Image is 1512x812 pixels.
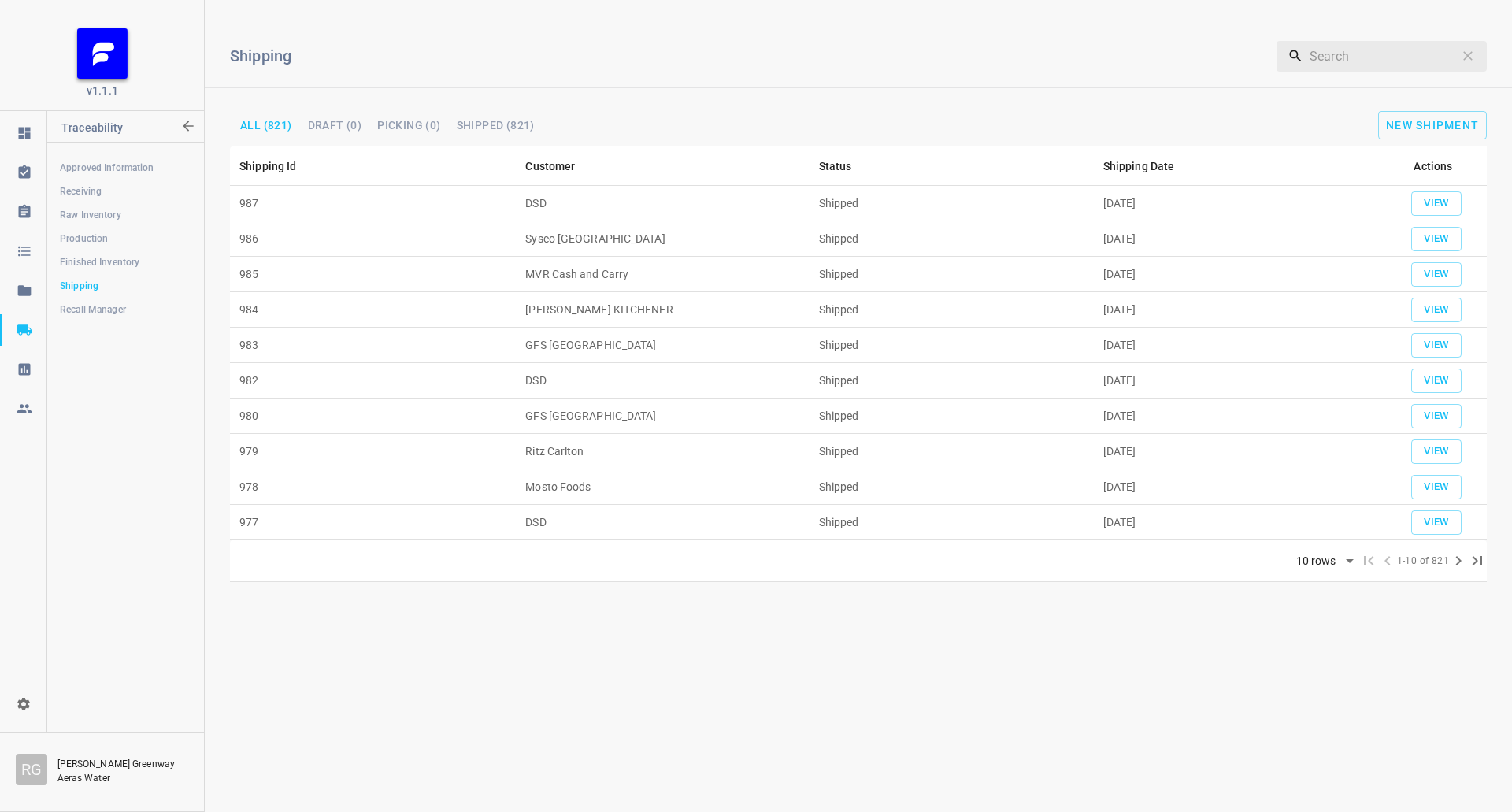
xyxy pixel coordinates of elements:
button: add [1411,439,1462,464]
td: Sysco [GEOGRAPHIC_DATA] [516,221,809,257]
span: View [1419,336,1454,354]
a: Approved Information [47,152,203,184]
span: 1-10 of 821 [1397,554,1449,569]
p: [PERSON_NAME] Greenway [57,757,188,771]
span: Picking (0) [377,120,440,131]
button: add [1411,333,1462,358]
div: 10 rows [1292,554,1340,568]
button: add [1411,404,1462,428]
div: R G [16,754,47,785]
span: Raw Inventory [60,207,191,223]
button: add [1411,227,1462,251]
td: [PERSON_NAME] KITCHENER [516,292,809,328]
td: 978 [230,469,516,505]
p: Aeras Water [57,771,183,785]
td: 980 [230,399,516,434]
button: add [1411,510,1462,535]
span: Customer [525,157,595,176]
span: Shipped (821) [457,120,535,131]
td: Shipped [810,328,1094,363]
td: Shipped [810,363,1094,399]
td: GFS [GEOGRAPHIC_DATA] [516,399,809,434]
span: Next Page [1449,551,1468,570]
span: View [1419,301,1454,319]
button: add [1411,298,1462,322]
span: Shipping [60,278,191,294]
button: add [1411,475,1462,499]
span: v1.1.1 [87,83,118,98]
td: 982 [230,363,516,399]
td: Shipped [810,434,1094,469]
a: Finished Inventory [47,247,203,278]
span: View [1419,443,1454,461]
span: View [1419,478,1454,496]
button: add [1411,262,1462,287]
button: Shipped (821) [450,115,541,135]
span: Last Page [1468,551,1487,570]
td: 987 [230,186,516,221]
span: Recall Manager [60,302,191,317]
span: Shipping Date [1103,157,1195,176]
span: Shipping Id [239,157,317,176]
td: 985 [230,257,516,292]
p: Traceability [61,111,179,149]
td: 979 [230,434,516,469]
td: MVR Cash and Carry [516,257,809,292]
span: Status [819,157,873,176]
button: add [1378,111,1487,139]
span: View [1419,372,1454,390]
td: [DATE] [1094,469,1380,505]
span: View [1419,195,1454,213]
a: Receiving [47,176,203,207]
td: 983 [230,328,516,363]
td: [DATE] [1094,186,1380,221]
div: Status [819,157,852,176]
td: Shipped [810,469,1094,505]
td: [DATE] [1094,363,1380,399]
a: Recall Manager [47,294,203,325]
td: Shipped [810,221,1094,257]
td: [DATE] [1094,328,1380,363]
button: add [1411,191,1462,216]
td: DSD [516,186,809,221]
span: New Shipment [1386,119,1479,132]
input: Search [1310,40,1454,72]
div: Customer [525,157,575,176]
button: All (821) [234,115,298,135]
td: Shipped [810,399,1094,434]
td: DSD [516,363,809,399]
td: DSD [516,505,809,540]
td: Shipped [810,505,1094,540]
button: add [1411,369,1462,393]
td: Shipped [810,292,1094,328]
td: 986 [230,221,516,257]
div: Shipping Id [239,157,297,176]
span: Finished Inventory [60,254,191,270]
span: Draft (0) [308,120,362,131]
td: [DATE] [1094,434,1380,469]
a: Shipping [47,270,203,302]
span: View [1419,514,1454,532]
span: View [1419,407,1454,425]
td: Ritz Carlton [516,434,809,469]
img: FB_Logo_Reversed_RGB_Icon.895fbf61.png [77,28,128,79]
td: [DATE] [1094,221,1380,257]
span: All (821) [240,120,292,131]
span: Receiving [60,184,191,199]
td: Shipped [810,257,1094,292]
td: [DATE] [1094,257,1380,292]
svg: Search [1288,48,1303,64]
button: Picking (0) [371,115,447,135]
td: [DATE] [1094,505,1380,540]
td: 977 [230,505,516,540]
h6: Shipping [230,43,1051,69]
span: View [1419,265,1454,284]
